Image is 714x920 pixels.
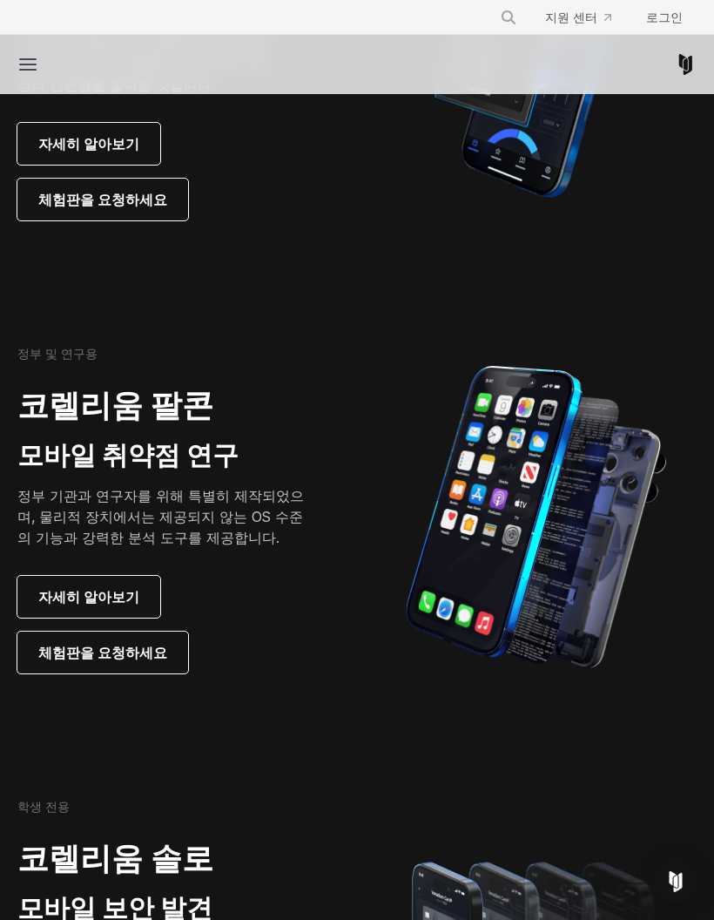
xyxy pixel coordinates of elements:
font: 체험판을 요청하세요 [38,644,167,661]
div: 탐색 메뉴 [486,2,697,33]
font: 학생 전용 [17,799,70,814]
div: 인터콤 메신저 열기 [655,861,697,903]
font: 코렐리움 솔로 [17,839,213,877]
img: iPhone 모델은 물리적 장치를 만드는 데 사용된 기계 장치로 구분됩니다. [405,364,667,669]
a: 자세히 알아보기 [17,123,160,165]
font: 정부 및 연구용 [17,346,98,361]
a: 코렐리움 홈 [675,54,697,75]
a: 체험판을 요청하세요 [17,632,188,673]
font: 로그인 [646,10,683,24]
font: 자세히 알아보기 [38,588,139,605]
a: 자세히 알아보기 [17,576,160,618]
font: 지원 센터 [545,10,597,24]
font: 자세히 알아보기 [38,135,139,152]
font: 정부 기관과 연구자를 위해 특별히 제작되었으며, 물리적 장치에서는 제공되지 않는 OS 수준의 기능과 강력한 분석 도구를 제공합니다. [17,487,304,546]
font: 모바일 취약점 연구 [17,439,239,470]
a: 체험판을 요청하세요 [17,179,188,220]
font: 코렐리움 팔콘 [17,386,213,424]
font: 체험판을 요청하세요 [38,191,167,208]
button: 찾다 [493,2,524,33]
